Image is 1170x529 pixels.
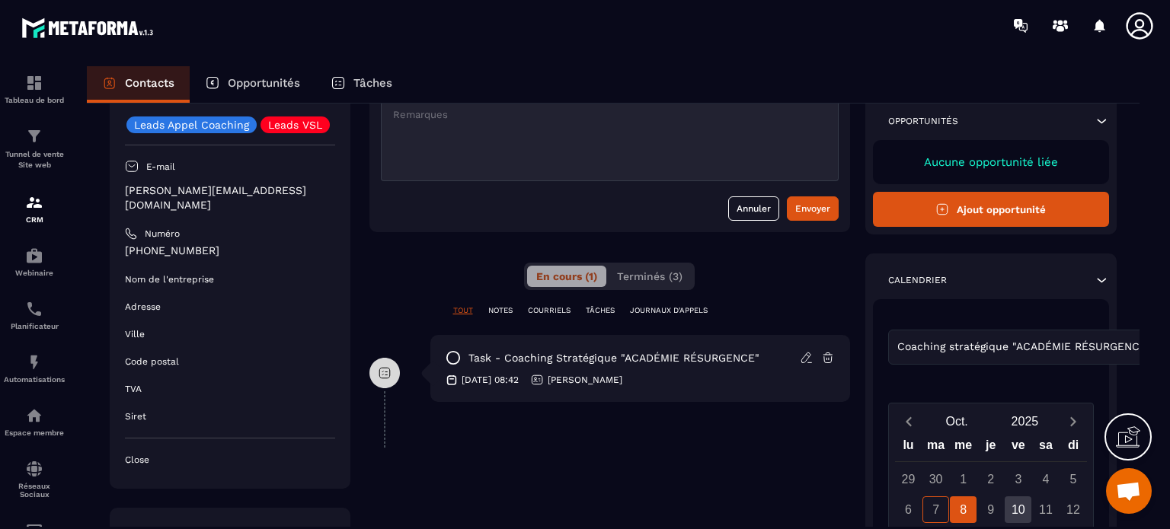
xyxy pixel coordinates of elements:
div: 29 [895,466,922,492]
span: Terminés (3) [617,270,682,282]
p: Nom de l'entreprise [125,273,214,285]
p: TOUT [453,305,473,316]
div: 2 [977,466,1004,492]
p: Numéro [145,228,180,240]
div: 11 [1032,496,1059,523]
p: Contacts [125,76,174,90]
p: COURRIELS [528,305,571,316]
p: Tableau de bord [4,96,65,104]
button: En cours (1) [527,266,606,287]
a: formationformationCRM [4,182,65,235]
p: [DATE] 08:42 [462,374,519,386]
div: sa [1032,435,1060,461]
div: je [977,435,1005,461]
p: Opportunités [228,76,300,90]
p: CRM [4,215,65,224]
p: Réseaux Sociaux [4,482,65,499]
p: Leads Appel Coaching [134,120,249,130]
a: formationformationTableau de bord [4,62,65,116]
div: 3 [1005,466,1031,492]
p: [PHONE_NUMBER] [125,244,335,258]
a: Contacts [87,66,190,103]
div: lu [894,435,922,461]
p: Aucune opportunité liée [888,155,1095,169]
a: automationsautomationsAutomatisations [4,342,65,395]
p: Planificateur [4,322,65,330]
p: Siret [125,410,146,422]
p: Adresse [125,301,161,313]
a: Opportunités [190,66,315,103]
a: schedulerschedulerPlanificateur [4,288,65,342]
p: Tâches [353,76,392,90]
a: automationsautomationsWebinaire [4,235,65,288]
img: social-network [25,460,43,478]
p: NOTES [488,305,513,316]
p: E-mail [146,161,175,173]
img: logo [21,14,158,42]
img: automations [25,406,43,425]
span: En cours (1) [536,270,597,282]
div: 5 [1060,466,1086,492]
button: Annuler [728,196,779,221]
p: TÂCHES [586,305,615,316]
button: Open months overlay [923,408,991,435]
div: 7 [922,496,949,523]
img: automations [25,353,43,371]
a: automationsautomationsEspace membre [4,395,65,448]
div: 4 [1032,466,1059,492]
button: Previous month [895,411,923,432]
div: 12 [1060,496,1086,523]
div: ve [1005,435,1032,461]
div: Envoyer [795,201,830,216]
p: Tunnel de vente Site web [4,149,65,170]
img: formation [25,127,43,145]
a: social-networksocial-networkRéseaux Sociaux [4,448,65,510]
div: Ouvrir le chat [1106,468,1152,514]
p: Automatisations [4,375,65,384]
p: TVA [125,383,142,395]
span: Coaching stratégique "ACADÉMIE RÉSURGENCE" [894,339,1155,355]
div: 10 [1005,496,1031,523]
p: Leads VSL [268,120,322,130]
p: JOURNAUX D'APPELS [630,305,708,316]
p: [PERSON_NAME] [548,374,622,386]
div: 6 [895,496,922,523]
button: Envoyer [787,196,839,221]
button: Ajout opportunité [873,192,1110,227]
div: 1 [950,466,977,492]
img: formation [25,193,43,212]
button: Terminés (3) [608,266,692,287]
div: 9 [977,496,1004,523]
img: automations [25,247,43,265]
button: Next month [1059,411,1087,432]
p: Code postal [125,355,179,368]
p: task - Coaching stratégique "ACADÉMIE RÉSURGENCE" [468,351,759,365]
p: Opportunités [888,115,958,127]
div: me [950,435,977,461]
p: Espace membre [4,429,65,437]
p: [PERSON_NAME][EMAIL_ADDRESS][DOMAIN_NAME] [125,183,335,212]
p: Close [125,454,335,466]
a: formationformationTunnel de vente Site web [4,116,65,182]
div: di [1060,435,1087,461]
button: Open years overlay [991,408,1059,435]
div: ma [922,435,950,461]
div: 30 [922,466,949,492]
p: Webinaire [4,269,65,277]
p: Calendrier [888,274,947,286]
div: 8 [950,496,977,523]
img: scheduler [25,300,43,318]
a: Tâches [315,66,408,103]
img: formation [25,74,43,92]
p: Ville [125,328,145,340]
